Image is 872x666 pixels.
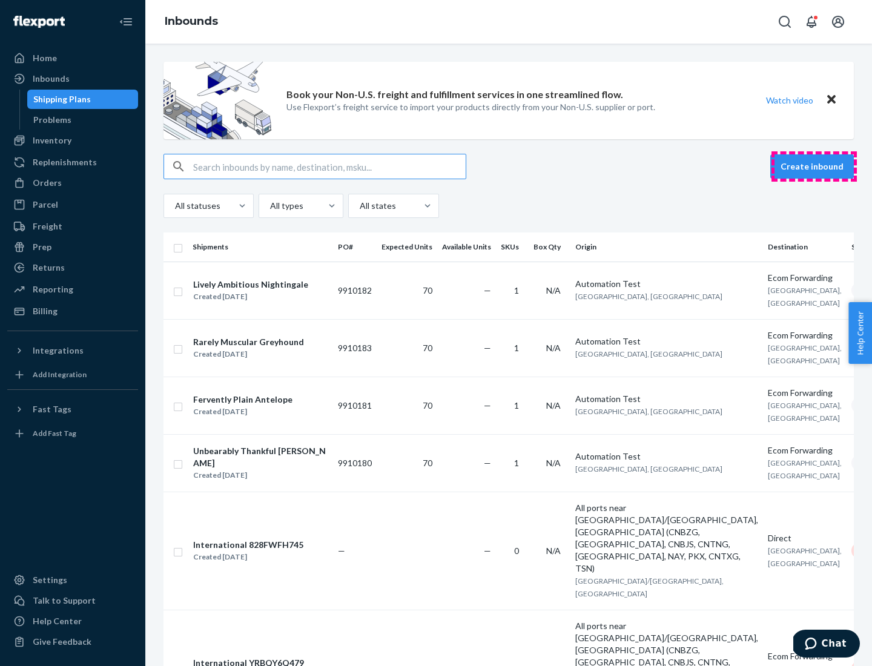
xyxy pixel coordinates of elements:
[193,291,308,303] div: Created [DATE]
[7,217,138,236] a: Freight
[7,69,138,88] a: Inbounds
[33,595,96,607] div: Talk to Support
[33,241,51,253] div: Prep
[33,73,70,85] div: Inbounds
[529,232,570,262] th: Box Qty
[193,551,303,563] div: Created [DATE]
[269,200,270,212] input: All types
[33,369,87,380] div: Add Integration
[33,52,57,64] div: Home
[33,428,76,438] div: Add Fast Tag
[514,285,519,295] span: 1
[423,458,432,468] span: 70
[768,387,842,399] div: Ecom Forwarding
[7,570,138,590] a: Settings
[33,93,91,105] div: Shipping Plans
[33,403,71,415] div: Fast Tags
[286,88,623,102] p: Book your Non-U.S. freight and fulfillment services in one streamlined flow.
[7,400,138,419] button: Fast Tags
[7,591,138,610] button: Talk to Support
[193,394,292,406] div: Fervently Plain Antelope
[358,200,360,212] input: All states
[7,195,138,214] a: Parcel
[546,285,561,295] span: N/A
[333,377,377,434] td: 9910181
[193,445,328,469] div: Unbearably Thankful [PERSON_NAME]
[768,272,842,284] div: Ecom Forwarding
[575,576,724,598] span: [GEOGRAPHIC_DATA]/[GEOGRAPHIC_DATA], [GEOGRAPHIC_DATA]
[338,546,345,556] span: —
[33,283,73,295] div: Reporting
[7,424,138,443] a: Add Fast Tag
[33,156,97,168] div: Replenishments
[193,336,304,348] div: Rarely Muscular Greyhound
[7,341,138,360] button: Integrations
[570,232,763,262] th: Origin
[768,546,842,568] span: [GEOGRAPHIC_DATA], [GEOGRAPHIC_DATA]
[33,114,71,126] div: Problems
[484,546,491,556] span: —
[33,345,84,357] div: Integrations
[188,232,333,262] th: Shipments
[848,302,872,364] button: Help Center
[33,636,91,648] div: Give Feedback
[496,232,529,262] th: SKUs
[155,4,228,39] ol: breadcrumbs
[7,258,138,277] a: Returns
[377,232,437,262] th: Expected Units
[768,444,842,457] div: Ecom Forwarding
[7,153,138,172] a: Replenishments
[773,10,797,34] button: Open Search Box
[423,400,432,410] span: 70
[575,464,722,473] span: [GEOGRAPHIC_DATA], [GEOGRAPHIC_DATA]
[575,502,758,575] div: All ports near [GEOGRAPHIC_DATA]/[GEOGRAPHIC_DATA], [GEOGRAPHIC_DATA] (CNBZG, [GEOGRAPHIC_DATA], ...
[114,10,138,34] button: Close Navigation
[7,131,138,150] a: Inventory
[770,154,854,179] button: Create inbound
[826,10,850,34] button: Open account menu
[768,401,842,423] span: [GEOGRAPHIC_DATA], [GEOGRAPHIC_DATA]
[27,110,139,130] a: Problems
[33,615,82,627] div: Help Center
[33,199,58,211] div: Parcel
[333,434,377,492] td: 9910180
[546,546,561,556] span: N/A
[33,305,58,317] div: Billing
[333,319,377,377] td: 9910183
[7,365,138,384] a: Add Integration
[437,232,496,262] th: Available Units
[546,400,561,410] span: N/A
[7,48,138,68] a: Home
[763,232,847,262] th: Destination
[7,612,138,631] a: Help Center
[575,335,758,348] div: Automation Test
[575,278,758,290] div: Automation Test
[575,292,722,301] span: [GEOGRAPHIC_DATA], [GEOGRAPHIC_DATA]
[514,458,519,468] span: 1
[546,343,561,353] span: N/A
[768,532,842,544] div: Direct
[758,91,821,109] button: Watch video
[193,279,308,291] div: Lively Ambitious Nightingale
[768,458,842,480] span: [GEOGRAPHIC_DATA], [GEOGRAPHIC_DATA]
[484,400,491,410] span: —
[7,173,138,193] a: Orders
[33,574,67,586] div: Settings
[423,343,432,353] span: 70
[333,232,377,262] th: PO#
[575,407,722,416] span: [GEOGRAPHIC_DATA], [GEOGRAPHIC_DATA]
[33,177,62,189] div: Orders
[27,90,139,109] a: Shipping Plans
[514,343,519,353] span: 1
[7,632,138,651] button: Give Feedback
[484,458,491,468] span: —
[423,285,432,295] span: 70
[575,393,758,405] div: Automation Test
[193,406,292,418] div: Created [DATE]
[768,343,842,365] span: [GEOGRAPHIC_DATA], [GEOGRAPHIC_DATA]
[7,302,138,321] a: Billing
[165,15,218,28] a: Inbounds
[799,10,824,34] button: Open notifications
